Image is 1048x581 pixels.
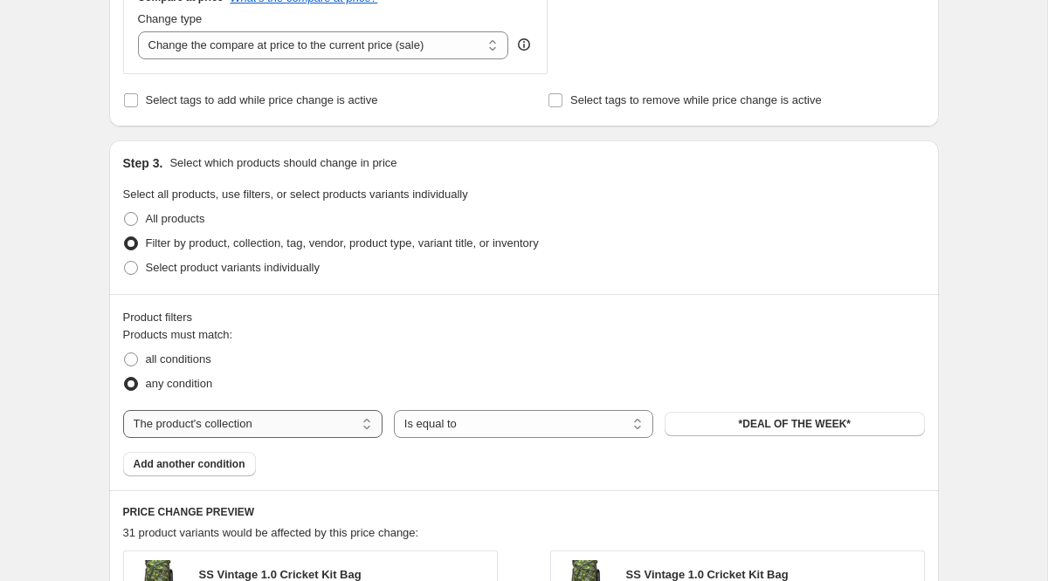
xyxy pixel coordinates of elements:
span: 31 product variants would be affected by this price change: [123,526,419,539]
button: *DEAL OF THE WEEK* [665,412,924,436]
span: Products must match: [123,328,233,341]
span: Select product variants individually [146,261,320,274]
span: Select tags to remove while price change is active [570,93,822,106]
span: All products [146,212,205,225]
h2: Step 3. [123,154,163,172]
span: Filter by product, collection, tag, vendor, product type, variant title, or inventory [146,236,539,249]
span: any condition [146,377,213,390]
span: Select all products, use filters, or select products variants individually [123,188,468,201]
span: Select tags to add while price change is active [146,93,378,106]
p: Select which products should change in price [169,154,396,172]
div: help [515,36,533,53]
span: Add another condition [134,457,245,471]
span: SS Vintage 1.0 Cricket Kit Bag [626,568,789,581]
span: *DEAL OF THE WEEK* [739,417,851,431]
h6: PRICE CHANGE PREVIEW [123,505,925,519]
span: all conditions [146,352,211,366]
button: Add another condition [123,452,256,476]
span: Change type [138,12,203,25]
div: Product filters [123,309,925,326]
span: SS Vintage 1.0 Cricket Kit Bag [199,568,362,581]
